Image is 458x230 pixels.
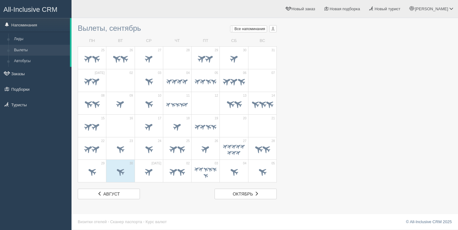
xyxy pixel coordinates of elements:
[135,35,163,46] td: СР
[78,35,106,46] td: ПН
[3,6,58,13] span: All-Inclusive CRM
[215,71,218,75] span: 05
[158,116,161,121] span: 17
[129,94,133,98] span: 09
[243,116,247,121] span: 20
[101,48,104,53] span: 25
[330,7,360,11] span: Новая подборка
[271,139,275,143] span: 28
[108,219,109,224] span: ·
[103,191,120,196] span: август
[78,24,277,32] h3: Вылеты, сентябрь
[78,219,107,224] a: Визитки отелей
[158,71,161,75] span: 03
[215,94,218,98] span: 12
[129,71,133,75] span: 02
[192,35,220,46] td: ПТ
[271,71,275,75] span: 07
[375,7,400,11] span: Новый турист
[129,116,133,121] span: 16
[11,45,70,56] a: Вылеты
[129,139,133,143] span: 23
[292,7,315,11] span: Новый заказ
[146,219,167,224] a: Курс валют
[243,161,247,166] span: 04
[243,71,247,75] span: 06
[215,161,218,166] span: 03
[215,189,277,199] a: октябрь
[186,94,190,98] span: 11
[158,48,161,53] span: 27
[220,35,248,46] td: СБ
[271,94,275,98] span: 14
[106,35,135,46] td: ВТ
[271,161,275,166] span: 05
[186,139,190,143] span: 25
[186,71,190,75] span: 04
[11,34,70,45] a: Лиды
[243,94,247,98] span: 13
[101,161,104,166] span: 29
[101,116,104,121] span: 15
[0,0,71,17] a: All-Inclusive CRM
[11,56,70,67] a: Автобусы
[215,48,218,53] span: 29
[151,161,161,166] span: [DATE]
[271,116,275,121] span: 21
[95,71,104,75] span: [DATE]
[186,48,190,53] span: 28
[129,161,133,166] span: 30
[271,48,275,53] span: 31
[163,35,191,46] td: ЧТ
[243,48,247,53] span: 30
[158,94,161,98] span: 10
[78,189,140,199] a: август
[248,35,276,46] td: ВС
[215,116,218,121] span: 19
[186,161,190,166] span: 02
[101,94,104,98] span: 08
[234,27,265,31] span: Все напоминания
[143,219,145,224] span: ·
[186,116,190,121] span: 18
[101,139,104,143] span: 22
[215,139,218,143] span: 26
[158,139,161,143] span: 24
[415,7,448,11] span: [PERSON_NAME]
[129,48,133,53] span: 26
[110,219,142,224] a: Сканер паспорта
[243,139,247,143] span: 27
[233,191,253,196] span: октябрь
[406,219,452,224] a: © All-Inclusive CRM 2025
